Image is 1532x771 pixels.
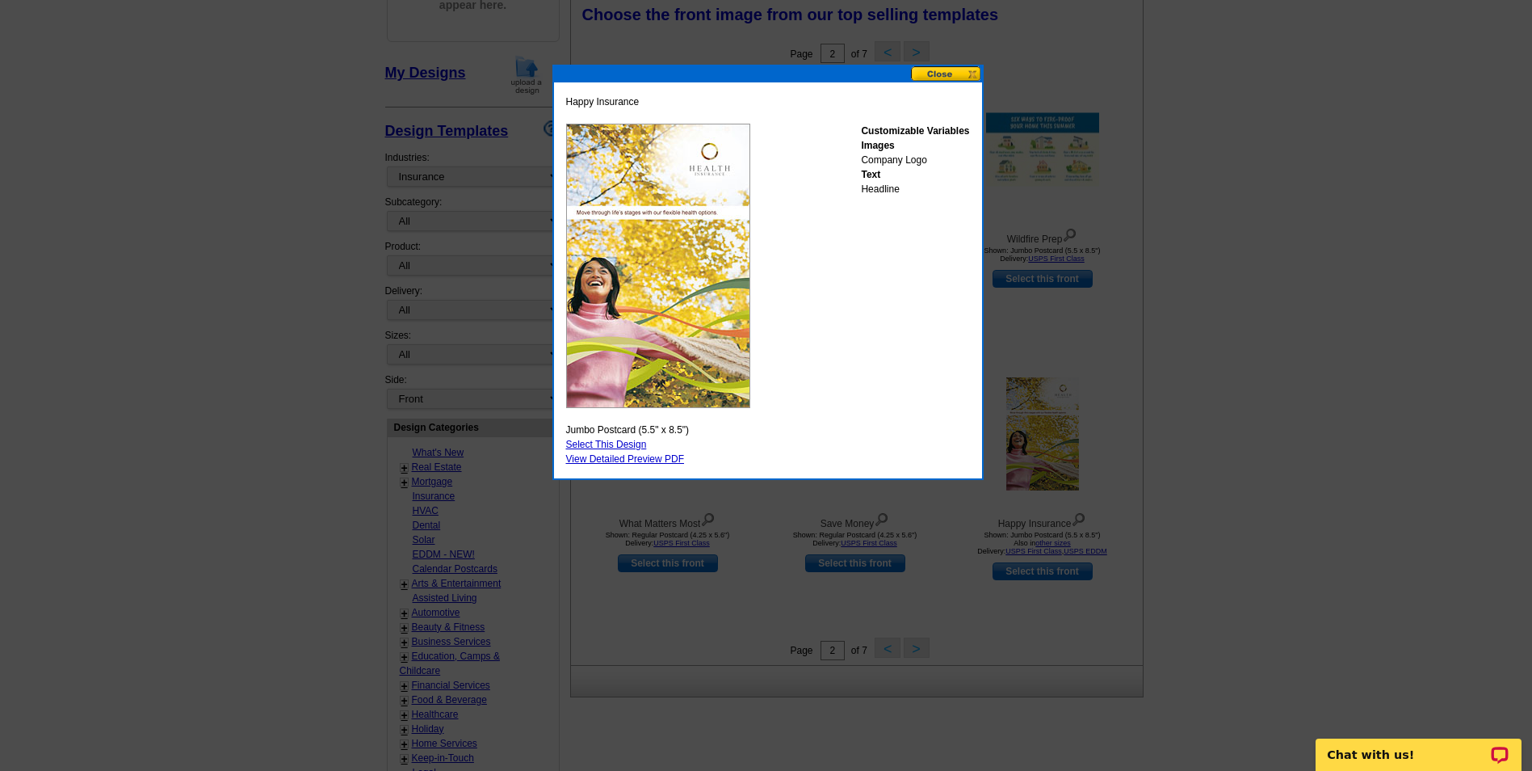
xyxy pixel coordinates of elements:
[566,439,647,450] a: Select This Design
[566,423,690,437] span: Jumbo Postcard (5.5" x 8.5")
[861,124,969,196] div: Company Logo Headline
[861,169,880,180] strong: Text
[861,125,969,137] strong: Customizable Variables
[1305,720,1532,771] iframe: LiveChat chat widget
[566,124,750,408] img: PCInsurance7J.jpg
[861,140,894,151] strong: Images
[566,453,685,465] a: View Detailed Preview PDF
[566,95,640,109] span: Happy Insurance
